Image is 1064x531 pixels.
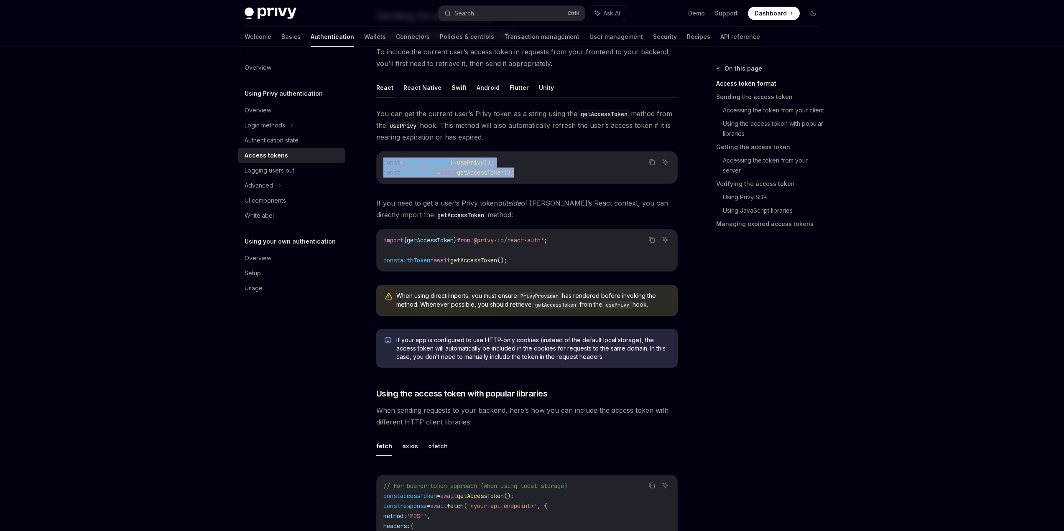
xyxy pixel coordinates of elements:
a: Recipes [687,27,710,47]
button: Search...CtrlK [439,6,585,21]
span: await [434,257,450,264]
button: fetch [376,436,392,456]
span: , { [537,502,547,510]
a: Using JavaScript libraries [723,204,827,217]
span: (); [504,492,514,500]
span: const [383,169,400,176]
a: Logging users out [238,163,345,178]
button: axios [402,436,418,456]
button: React [376,78,393,97]
span: const [383,159,400,166]
div: Search... [454,8,478,18]
button: Toggle dark mode [806,7,820,20]
span: method: [383,512,407,520]
span: Ask AI [603,9,620,18]
code: getAccessToken [532,301,579,309]
a: Demo [688,9,705,18]
a: Verifying the access token [716,177,827,191]
span: { [410,522,413,530]
span: from [457,236,470,244]
code: usePrivy [386,121,420,130]
button: Ask AI [660,480,671,491]
span: , [427,512,430,520]
button: Ask AI [660,157,671,168]
span: You can get the current user’s Privy token as a string using the method from the hook. This metho... [376,108,678,143]
button: Swift [452,78,467,97]
span: = [427,502,430,510]
button: Ask AI [660,234,671,245]
span: getAccessToken [450,257,497,264]
span: accessToken [400,492,437,500]
span: // For bearer token approach (when using local storage) [383,482,567,490]
span: } [450,159,454,166]
a: Support [715,9,738,18]
button: Flutter [510,78,529,97]
span: = [430,257,434,264]
div: Login methods [245,120,285,130]
button: Copy the contents from the code block [646,157,657,168]
span: = [437,492,440,500]
a: Basics [281,27,301,47]
div: Logging users out [245,165,294,175]
div: UI components [245,196,286,206]
span: usePrivy [457,159,484,166]
a: Authentication state [238,133,345,148]
em: outside [498,199,521,207]
a: UI components [238,193,345,208]
a: Overview [238,60,345,75]
span: await [430,502,447,510]
h5: Using your own authentication [245,236,336,246]
a: Getting the access token [716,140,827,154]
span: await [440,492,457,500]
svg: Warning [385,292,393,301]
a: Accessing the token from your server [723,154,827,177]
a: Welcome [245,27,271,47]
span: const [383,257,400,264]
span: (); [497,257,507,264]
a: Sending the access token [716,90,827,104]
a: Whitelabel [238,208,345,223]
button: React Native [403,78,441,97]
a: Using Privy SDK [723,191,827,204]
span: getAccessToken [403,159,450,166]
a: API reference [720,27,760,47]
a: Usage [238,281,345,296]
span: On this page [725,64,762,74]
span: Using the access token with popular libraries [376,388,548,399]
a: Access token format [716,77,827,90]
div: Authentication state [245,135,299,145]
span: } [454,236,457,244]
span: 'POST' [407,512,427,520]
span: (); [504,169,514,176]
span: = [454,159,457,166]
div: Setup [245,268,261,278]
span: '@privy-io/react-auth' [470,236,544,244]
a: Wallets [364,27,386,47]
span: = [437,169,440,176]
span: Dashboard [755,9,787,18]
a: Using the access token with popular libraries [723,117,827,140]
div: Overview [245,63,271,73]
button: Unity [539,78,554,97]
button: Copy the contents from the code block [646,480,657,491]
span: To include the current user’s access token in requests from your frontend to your backend, you’ll... [376,46,678,69]
span: import [383,236,403,244]
span: accessToken [400,169,437,176]
span: ; [544,236,547,244]
h5: Using Privy authentication [245,89,323,99]
span: const [383,502,400,510]
div: Usage [245,283,263,293]
a: Setup [238,266,345,281]
div: Overview [245,105,271,115]
a: Accessing the token from your client [723,104,827,117]
span: (); [484,159,494,166]
span: { [400,159,403,166]
a: Access tokens [238,148,345,163]
span: Ctrl K [567,10,580,17]
span: headers: [383,522,410,530]
a: Authentication [311,27,354,47]
span: '<your-api-endpoint>' [467,502,537,510]
span: If you need to get a user’s Privy token of [PERSON_NAME]’s React context, you can directly import... [376,197,678,221]
span: When using direct imports, you must ensure has rendered before invoking the method. Whenever poss... [396,292,669,309]
span: getAccessToken [407,236,454,244]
